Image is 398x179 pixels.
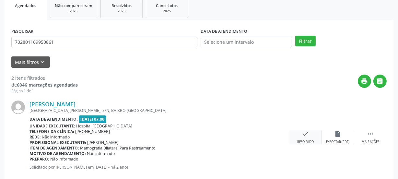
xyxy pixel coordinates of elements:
[377,78,384,85] i: 
[29,129,74,134] b: Telefone da clínica:
[373,75,387,88] button: 
[326,140,350,144] div: Exportar (PDF)
[76,123,133,129] span: Hospital [GEOGRAPHIC_DATA]
[17,82,78,88] strong: 6046 marcações agendadas
[201,37,292,48] input: Selecione um intervalo
[105,9,138,14] div: 2025
[29,156,49,162] b: Preparo:
[11,101,25,114] img: img
[361,78,368,85] i: print
[88,140,119,145] span: [PERSON_NAME]
[29,116,78,122] b: Data de atendimento:
[151,9,183,14] div: 2025
[11,37,197,48] input: Nome, CNS
[11,56,50,68] button: Mais filtroskeyboard_arrow_down
[358,75,371,88] button: print
[11,75,78,81] div: 2 itens filtrados
[29,151,86,156] b: Motivo de agendamento:
[11,88,78,94] div: Página 1 de 1
[295,36,316,47] button: Filtrar
[29,101,76,108] a: [PERSON_NAME]
[76,129,110,134] span: [PHONE_NUMBER]
[79,115,106,123] span: [DATE] 07:00
[201,27,247,37] label: DATA DE ATENDIMENTO
[39,59,46,66] i: keyboard_arrow_down
[42,134,70,140] span: Não informado
[302,130,309,137] i: check
[55,3,92,8] span: Não compareceram
[29,164,289,170] p: Solicitado por [PERSON_NAME] em [DATE] - há 2 anos
[362,140,379,144] div: Mais ações
[334,130,342,137] i: insert_drive_file
[111,3,132,8] span: Resolvidos
[29,145,79,151] b: Item de agendamento:
[29,123,75,129] b: Unidade executante:
[297,140,314,144] div: Resolvido
[156,3,178,8] span: Cancelados
[11,27,33,37] label: PESQUISAR
[55,9,92,14] div: 2025
[29,140,86,145] b: Profissional executante:
[11,81,78,88] div: de
[29,108,289,113] div: [GEOGRAPHIC_DATA][PERSON_NAME], S/N, BAIRRO [GEOGRAPHIC_DATA]
[15,3,36,8] span: Agendados
[367,130,374,137] i: 
[80,145,156,151] span: Mamografia Bilateral Para Rastreamento
[51,156,78,162] span: Não informado
[87,151,115,156] span: Não informado
[29,134,41,140] b: Rede:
